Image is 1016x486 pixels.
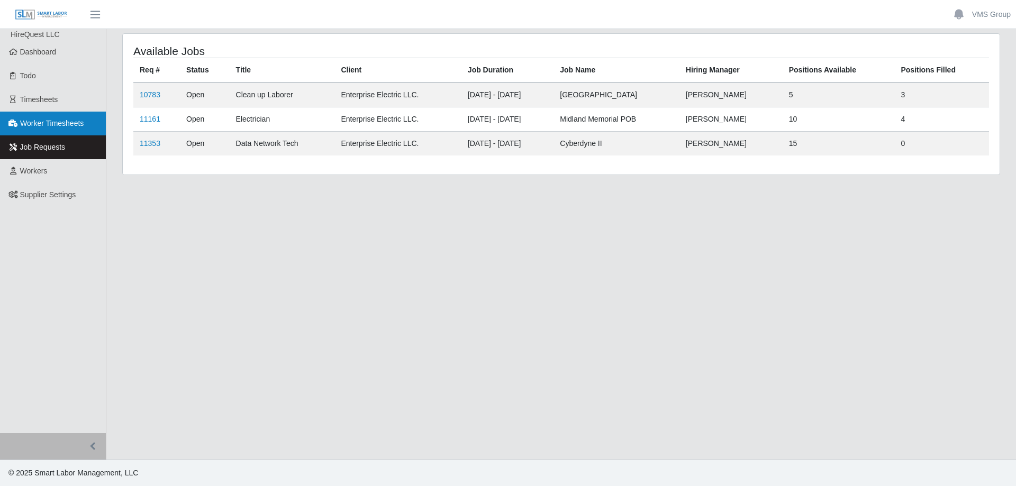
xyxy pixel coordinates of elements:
[133,44,480,58] h4: Available Jobs
[554,107,679,132] td: Midland Memorial POB
[20,48,57,56] span: Dashboard
[461,132,554,156] td: [DATE] - [DATE]
[334,132,461,156] td: Enterprise Electric LLC.
[894,58,989,83] th: Positions Filled
[334,107,461,132] td: Enterprise Electric LLC.
[180,82,230,107] td: Open
[140,115,160,123] a: 11161
[334,58,461,83] th: Client
[679,107,783,132] td: [PERSON_NAME]
[554,82,679,107] td: [GEOGRAPHIC_DATA]
[461,107,554,132] td: [DATE] - [DATE]
[894,107,989,132] td: 4
[554,132,679,156] td: Cyberdyne II
[783,132,895,156] td: 15
[20,167,48,175] span: Workers
[972,9,1011,20] a: VMS Group
[140,139,160,148] a: 11353
[180,132,230,156] td: Open
[461,58,554,83] th: Job Duration
[783,107,895,132] td: 10
[554,58,679,83] th: Job Name
[8,469,138,477] span: © 2025 Smart Labor Management, LLC
[11,30,60,39] span: HireQuest LLC
[783,58,895,83] th: Positions Available
[180,58,230,83] th: Status
[20,143,66,151] span: Job Requests
[230,58,335,83] th: Title
[783,82,895,107] td: 5
[461,82,554,107] td: [DATE] - [DATE]
[133,58,180,83] th: Req #
[230,107,335,132] td: Electrician
[15,9,68,21] img: SLM Logo
[334,82,461,107] td: Enterprise Electric LLC.
[679,82,783,107] td: [PERSON_NAME]
[679,58,783,83] th: Hiring Manager
[679,132,783,156] td: [PERSON_NAME]
[894,132,989,156] td: 0
[20,95,58,104] span: Timesheets
[230,132,335,156] td: Data Network Tech
[20,71,36,80] span: Todo
[230,82,335,107] td: Clean up Laborer
[20,190,76,199] span: Supplier Settings
[894,82,989,107] td: 3
[140,90,160,99] a: 10783
[20,119,84,127] span: Worker Timesheets
[180,107,230,132] td: Open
